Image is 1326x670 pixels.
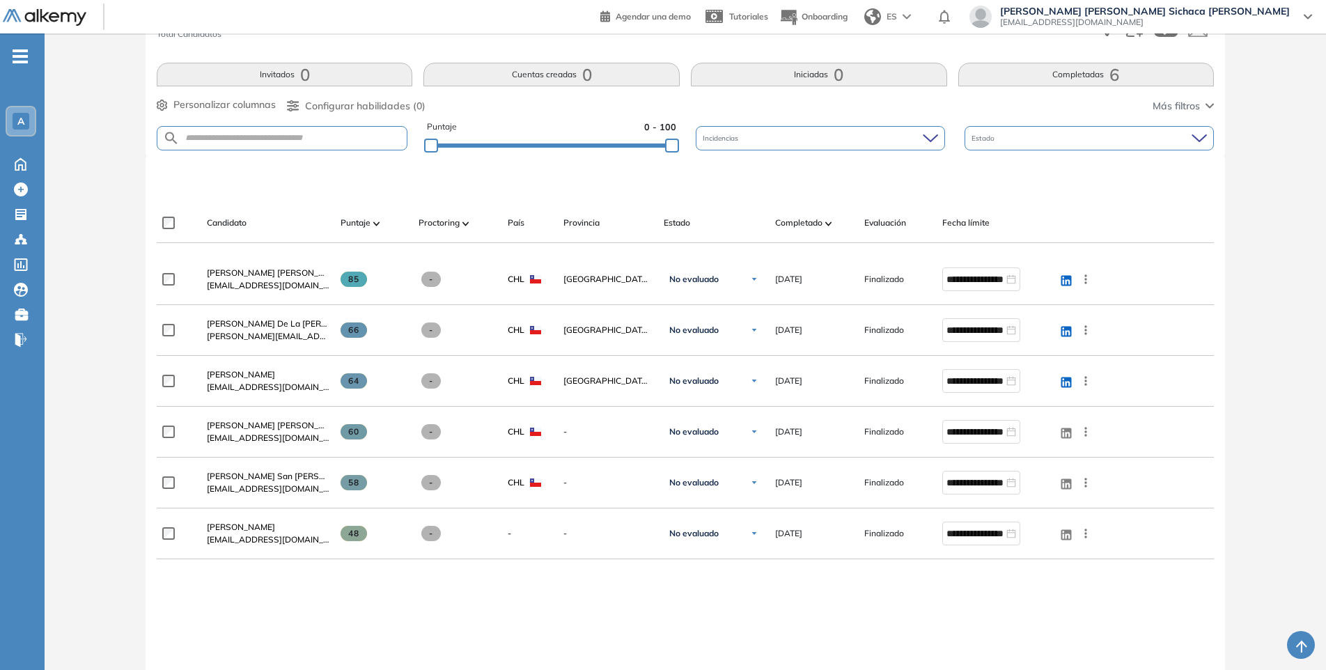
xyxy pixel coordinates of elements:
span: Finalizado [864,426,904,438]
span: - [508,527,511,540]
img: [missing "en.ARROW_ALT" translation] [462,221,469,226]
span: [PERSON_NAME] De La [PERSON_NAME] [207,318,370,329]
span: Configurar habilidades (0) [305,99,426,114]
span: - [421,322,442,338]
button: Cuentas creadas0 [423,63,680,86]
div: Widget de chat [1075,508,1326,670]
span: Finalizado [864,527,904,540]
span: Agendar una demo [616,11,691,22]
img: Logo [3,9,86,26]
span: 64 [341,373,368,389]
img: world [864,8,881,25]
a: [PERSON_NAME] [PERSON_NAME] [207,419,329,432]
button: Completadas6 [958,63,1215,86]
span: No evaluado [669,274,719,285]
span: [EMAIL_ADDRESS][DOMAIN_NAME] [207,483,329,495]
span: Finalizado [864,375,904,387]
a: Agendar una demo [600,7,691,24]
span: [EMAIL_ADDRESS][DOMAIN_NAME] [207,279,329,292]
button: Personalizar columnas [157,98,276,112]
img: arrow [903,14,911,20]
button: Invitados0 [157,63,413,86]
span: 0 - 100 [644,120,676,134]
span: - [421,272,442,287]
img: Ícono de flecha [750,275,758,283]
iframe: Chat Widget [1075,508,1326,670]
span: Proctoring [419,217,460,229]
span: A [17,116,24,127]
span: Finalizado [864,324,904,336]
span: No evaluado [669,325,719,336]
a: [PERSON_NAME] [207,521,329,533]
img: Ícono de flecha [750,428,758,436]
span: [EMAIL_ADDRESS][DOMAIN_NAME] [207,533,329,546]
img: Ícono de flecha [750,326,758,334]
span: Candidato [207,217,247,229]
span: Completado [775,217,822,229]
span: [EMAIL_ADDRESS][DOMAIN_NAME] [207,432,329,444]
span: [GEOGRAPHIC_DATA][PERSON_NAME] [563,273,653,286]
span: [PERSON_NAME] [207,369,275,380]
span: País [508,217,524,229]
span: - [421,424,442,439]
span: Más filtros [1153,99,1200,114]
span: No evaluado [669,426,719,437]
span: - [421,373,442,389]
span: CHL [508,273,524,286]
span: - [421,475,442,490]
img: CHL [530,377,541,385]
a: [PERSON_NAME] [PERSON_NAME] [207,267,329,279]
span: - [563,527,653,540]
span: [DATE] [775,375,802,387]
span: [PERSON_NAME] [PERSON_NAME] [207,267,345,278]
span: 60 [341,424,368,439]
span: [EMAIL_ADDRESS][DOMAIN_NAME] [207,381,329,394]
span: ES [887,10,897,23]
img: CHL [530,478,541,487]
span: CHL [508,426,524,438]
img: Ícono de flecha [750,377,758,385]
div: Incidencias [696,126,945,150]
span: No evaluado [669,477,719,488]
span: Personalizar columnas [173,98,276,112]
span: - [421,526,442,541]
span: - [563,476,653,489]
button: Más filtros [1153,99,1214,114]
img: [missing "en.ARROW_ALT" translation] [373,221,380,226]
button: Onboarding [779,2,848,32]
span: CHL [508,476,524,489]
button: Iniciadas0 [691,63,947,86]
span: Provincia [563,217,600,229]
span: Estado [664,217,690,229]
span: [PERSON_NAME] [207,522,275,532]
span: [PERSON_NAME][EMAIL_ADDRESS][DOMAIN_NAME] [207,330,329,343]
span: Fecha límite [942,217,990,229]
span: - [563,426,653,438]
img: CHL [530,428,541,436]
span: [DATE] [775,324,802,336]
span: [EMAIL_ADDRESS][DOMAIN_NAME] [1000,17,1290,28]
span: Finalizado [864,476,904,489]
span: [DATE] [775,426,802,438]
span: [DATE] [775,527,802,540]
a: [PERSON_NAME] De La [PERSON_NAME] [207,318,329,330]
img: Ícono de flecha [750,529,758,538]
span: CHL [508,324,524,336]
span: 66 [341,322,368,338]
span: [PERSON_NAME] [PERSON_NAME] [207,420,345,430]
span: 48 [341,526,368,541]
span: 85 [341,272,368,287]
img: Ícono de flecha [750,478,758,487]
span: [DATE] [775,273,802,286]
span: Estado [972,133,997,143]
div: Estado [965,126,1214,150]
span: Incidencias [703,133,741,143]
span: 58 [341,475,368,490]
span: CHL [508,375,524,387]
span: Total Candidatos [157,28,221,40]
span: [PERSON_NAME] [PERSON_NAME] Sichaca [PERSON_NAME] [1000,6,1290,17]
img: CHL [530,326,541,334]
span: No evaluado [669,375,719,387]
span: Tutoriales [729,11,768,22]
button: Configurar habilidades (0) [287,99,426,114]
